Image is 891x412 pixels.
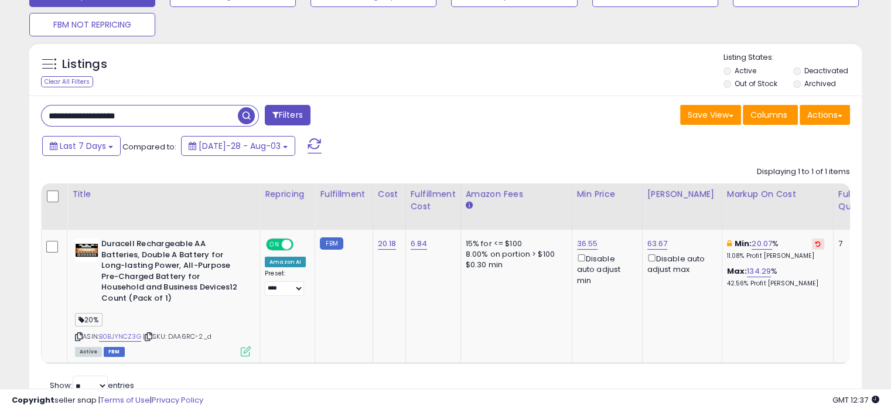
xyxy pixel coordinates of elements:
[29,13,155,36] button: FBM NOT REPRICING
[647,188,717,200] div: [PERSON_NAME]
[727,252,824,260] p: 11.08% Profit [PERSON_NAME]
[104,347,125,357] span: FBM
[735,66,756,76] label: Active
[75,347,102,357] span: All listings currently available for purchase on Amazon
[320,237,343,250] small: FBM
[727,188,828,200] div: Markup on Cost
[41,76,93,87] div: Clear All Filters
[804,79,835,88] label: Archived
[12,394,54,406] strong: Copyright
[647,238,668,250] a: 63.67
[727,265,747,277] b: Max:
[181,136,295,156] button: [DATE]-28 - Aug-03
[411,238,428,250] a: 6.84
[75,313,103,326] span: 20%
[42,136,121,156] button: Last 7 Days
[72,188,255,200] div: Title
[265,188,310,200] div: Repricing
[743,105,798,125] button: Columns
[804,66,848,76] label: Deactivated
[466,249,563,260] div: 8.00% on portion > $100
[466,200,473,211] small: Amazon Fees.
[265,257,306,267] div: Amazon AI
[292,240,310,250] span: OFF
[62,56,107,73] h5: Listings
[727,239,824,260] div: %
[838,239,875,249] div: 7
[722,183,833,230] th: The percentage added to the cost of goods (COGS) that forms the calculator for Min & Max prices.
[152,394,203,406] a: Privacy Policy
[577,188,637,200] div: Min Price
[723,52,862,63] p: Listing States:
[100,394,150,406] a: Terms of Use
[577,252,633,286] div: Disable auto adjust min
[800,105,850,125] button: Actions
[265,105,310,125] button: Filters
[75,239,251,355] div: ASIN:
[50,380,134,391] span: Show: entries
[747,265,771,277] a: 134.29
[750,109,787,121] span: Columns
[466,188,567,200] div: Amazon Fees
[757,166,850,178] div: Displaying 1 to 1 of 1 items
[99,332,141,342] a: B0BJYNCZ3G
[680,105,741,125] button: Save View
[378,238,397,250] a: 20.18
[466,260,563,270] div: $0.30 min
[378,188,401,200] div: Cost
[752,238,772,250] a: 20.07
[647,252,713,275] div: Disable auto adjust max
[735,238,752,249] b: Min:
[411,188,456,213] div: Fulfillment Cost
[12,395,203,406] div: seller snap | |
[267,240,282,250] span: ON
[735,79,777,88] label: Out of Stock
[122,141,176,152] span: Compared to:
[199,140,281,152] span: [DATE]-28 - Aug-03
[727,266,824,288] div: %
[75,239,98,262] img: 41-UjilrV3L._SL40_.jpg
[838,188,879,213] div: Fulfillable Quantity
[60,140,106,152] span: Last 7 Days
[727,280,824,288] p: 42.56% Profit [PERSON_NAME]
[577,238,598,250] a: 36.55
[320,188,367,200] div: Fulfillment
[143,332,211,341] span: | SKU: DAA6RC-2_d
[832,394,879,406] span: 2025-08-11 12:37 GMT
[101,239,244,307] b: Duracell Rechargeable AA Batteries, Double A Battery for Long-lasting Power, All-Purpose Pre-Char...
[265,270,306,296] div: Preset:
[466,239,563,249] div: 15% for <= $100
